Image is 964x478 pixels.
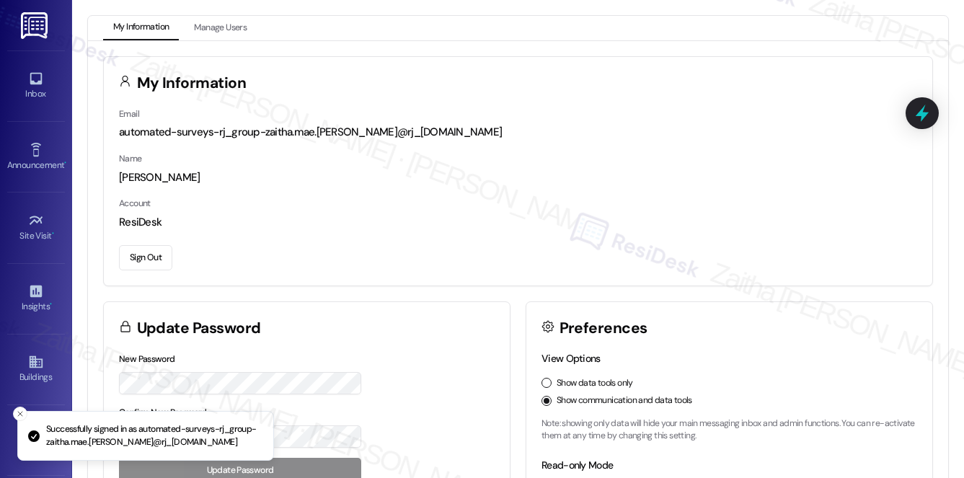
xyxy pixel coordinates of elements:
[7,421,65,460] a: Leads
[13,407,27,421] button: Close toast
[119,353,175,365] label: New Password
[184,16,257,40] button: Manage Users
[119,108,139,120] label: Email
[52,229,54,239] span: •
[64,158,66,168] span: •
[103,16,179,40] button: My Information
[119,125,917,140] div: automated-surveys-rj_group-zaitha.mae.[PERSON_NAME]@rj_[DOMAIN_NAME]
[137,321,261,336] h3: Update Password
[7,208,65,247] a: Site Visit •
[541,417,917,443] p: Note: showing only data will hide your main messaging inbox and admin functions. You can re-activ...
[119,170,917,185] div: [PERSON_NAME]
[560,321,647,336] h3: Preferences
[137,76,247,91] h3: My Information
[46,423,262,448] p: Successfully signed in as automated-surveys-rj_group-zaitha.mae.[PERSON_NAME]@rj_[DOMAIN_NAME]
[119,153,142,164] label: Name
[541,459,613,472] label: Read-only Mode
[119,245,172,270] button: Sign Out
[557,377,633,390] label: Show data tools only
[557,394,692,407] label: Show communication and data tools
[119,215,917,230] div: ResiDesk
[541,352,601,365] label: View Options
[50,299,52,309] span: •
[7,66,65,105] a: Inbox
[7,279,65,318] a: Insights •
[119,198,151,209] label: Account
[7,350,65,389] a: Buildings
[21,12,50,39] img: ResiDesk Logo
